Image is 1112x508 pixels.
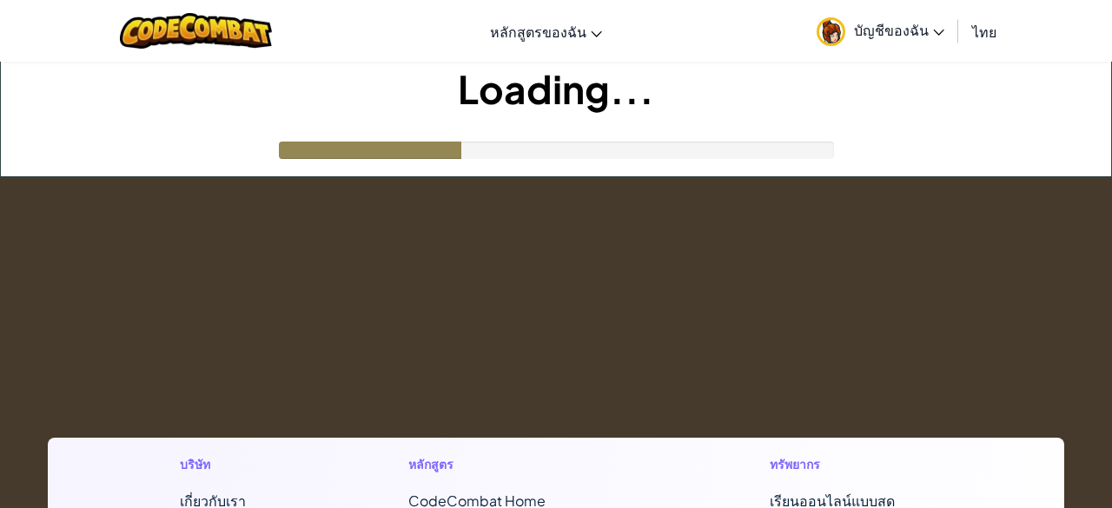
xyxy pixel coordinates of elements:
[1,62,1111,115] h1: Loading...
[808,3,953,58] a: บัญชีของฉัน
[120,13,272,49] img: CodeCombat logo
[963,8,1005,55] a: ไทย
[180,455,262,473] h1: บริษัท
[817,17,845,46] img: avatar
[490,23,586,41] span: หลักสูตรของฉัน
[770,455,932,473] h1: ทรัพยากร
[972,23,996,41] span: ไทย
[481,8,611,55] a: หลักสูตรของฉัน
[854,21,944,39] span: บัญชีของฉัน
[408,455,625,473] h1: หลักสูตร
